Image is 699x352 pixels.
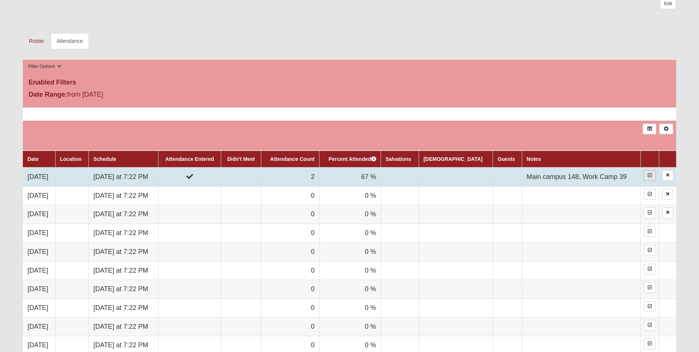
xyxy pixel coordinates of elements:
a: Enter Attendance [644,207,656,218]
a: Attendance [51,33,89,49]
td: 0 % [319,205,381,224]
a: Delete [662,207,673,218]
a: Enter Attendance [644,226,656,237]
td: [DATE] [23,205,55,224]
td: 0 [261,280,319,299]
td: 2 [261,168,319,186]
td: 0 % [319,242,381,261]
td: 0 % [319,186,381,205]
td: [DATE] at 7:22 PM [89,224,158,243]
a: Percent Attended [329,156,376,162]
a: Didn't Meet [227,156,255,162]
a: Schedule [93,156,116,162]
td: 0 [261,261,319,280]
td: [DATE] at 7:22 PM [89,280,158,299]
a: Enter Attendance [644,282,656,293]
h4: Enabled Filters [28,79,670,87]
td: [DATE] [23,168,55,186]
a: Export to Excel [643,124,656,134]
td: [DATE] [23,224,55,243]
td: 0 % [319,317,381,336]
td: [DATE] at 7:22 PM [89,298,158,317]
td: [DATE] [23,317,55,336]
a: Notes [527,156,541,162]
a: Attendance Entered [165,156,214,162]
a: Attendance Count [270,156,315,162]
th: Guests [493,151,522,168]
a: Alt+N [659,124,673,134]
td: Main campus 148, Work Camp 39 [522,168,641,186]
td: 0 % [319,280,381,299]
td: 0 [261,186,319,205]
div: from [DATE] [23,90,241,101]
td: 67 % [319,168,381,186]
a: Enter Attendance [644,189,656,200]
a: Enter Attendance [644,264,656,275]
a: Enter Attendance [644,320,656,331]
a: Enter Attendance [644,245,656,256]
a: Location [60,156,81,162]
td: [DATE] at 7:22 PM [89,261,158,280]
td: 0 % [319,261,381,280]
td: [DATE] [23,298,55,317]
td: [DATE] at 7:22 PM [89,205,158,224]
td: [DATE] at 7:22 PM [89,242,158,261]
a: Enter Attendance [644,170,656,181]
th: Salvations [381,151,419,168]
td: [DATE] [23,186,55,205]
td: 0 [261,205,319,224]
td: [DATE] at 7:22 PM [89,186,158,205]
a: Date [27,156,38,162]
td: [DATE] [23,242,55,261]
a: Delete [662,189,673,200]
a: Delete [662,170,673,181]
td: 0 [261,317,319,336]
td: 0 [261,224,319,243]
label: Date Range: [28,90,67,100]
button: Filter Options [26,63,64,70]
th: [DEMOGRAPHIC_DATA] [419,151,493,168]
td: [DATE] [23,261,55,280]
td: [DATE] at 7:22 PM [89,317,158,336]
td: [DATE] at 7:22 PM [89,168,158,186]
td: 0 [261,242,319,261]
a: Roster [23,33,50,49]
td: 0 % [319,298,381,317]
a: Enter Attendance [644,301,656,312]
td: [DATE] [23,280,55,299]
td: 0 [261,298,319,317]
td: 0 % [319,224,381,243]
